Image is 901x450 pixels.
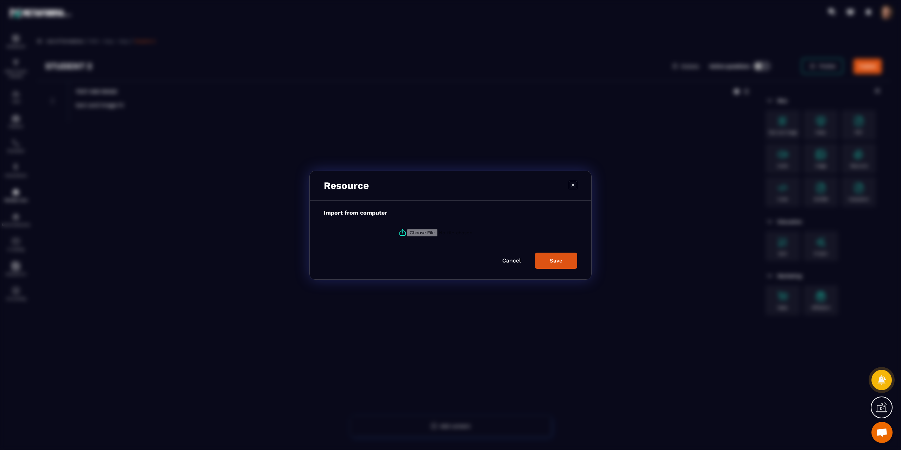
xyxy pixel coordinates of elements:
[535,253,577,269] button: Save
[502,257,521,264] a: Cancel
[871,422,893,443] div: Open chat
[324,180,369,191] h3: Resource
[550,258,562,264] div: Save
[324,209,387,216] label: Import from computer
